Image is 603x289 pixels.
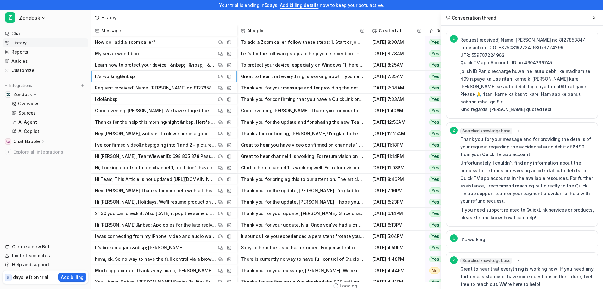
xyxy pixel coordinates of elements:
span: U [450,234,458,242]
span: Yes [429,142,442,148]
button: Yes [425,253,464,265]
span: Yes [429,187,442,194]
a: Reports [3,48,88,56]
span: [DATE] 1:40AM [371,105,423,116]
img: explore all integrations [5,149,11,155]
button: Yes [425,94,464,105]
button: Thanks for confirming, [PERSON_NAME]! I'm glad to hear things are in a good place now. We'll go a... [241,128,364,139]
p: Sources [18,110,36,116]
p: Hi [PERSON_NAME],&nbsp; Apologies for the late reply, I’ve been out of the office all week. I’m b... [95,219,217,231]
span: Searched knowledge base [460,128,512,134]
span: [DATE] 7:33AM [371,94,423,105]
span: Yes [429,176,442,182]
button: Yes [425,196,464,208]
button: Yes [425,174,464,185]
button: Yes [425,185,464,196]
p: Request received] Name. [PERSON_NAME] no 8127858844 Transaction ID OLEX2508192224168073724299 UTR... [460,36,594,67]
h2: Deflection [436,25,459,36]
p: Unfortunately, I couldn't find any information about the process for refunds or reversing acciden... [460,159,594,205]
button: Yes [425,162,464,174]
p: AI Agent [18,119,37,125]
button: Yes [425,151,464,162]
button: Great to hear you have video confirmed on channels 1 and 2! If channel 1 is working but channel 2... [241,139,364,151]
div: Loading... [340,282,361,289]
button: Integrations [3,82,34,89]
button: Thank you for your update, Nia. Once you've had a chance to test the unit, please let us know if ... [241,219,364,231]
button: No [425,265,464,276]
p: I do!&nbsp; [95,94,119,105]
span: Yes [429,153,442,160]
span: Created at [371,25,423,36]
img: expand menu [4,83,8,88]
button: Yes [425,36,464,48]
span: [DATE] 8:28AM [371,48,423,59]
span: [DATE] 11:14PM [371,151,423,162]
a: Overview [9,99,88,108]
p: Thank you for your message and for providing the details of your request regarding the accidental... [460,135,594,158]
p: If you need support related to QuickLink services or products, please let me know how I can help! [460,206,594,221]
p: It's working!&nbsp; [95,71,136,82]
span: Searched knowledge base [460,258,512,264]
span: [DATE] 6:23PM [371,196,423,208]
span: [DATE] 8:46PM [371,174,423,185]
button: Add billing [58,273,86,282]
button: Thank you for the update, [PERSON_NAME]! I hope you had a good holiday. When you resume productio... [241,196,364,208]
span: Yes [429,50,442,57]
p: 5 [7,275,9,280]
div: History [101,14,116,21]
p: Hi [PERSON_NAME], Holidays. We’ll resume production this weekend. Best [PERSON_NAME] [95,196,217,208]
a: Chat [3,29,88,38]
span: U [450,35,458,43]
span: [DATE] 7:35AM [371,71,423,82]
button: Thank you for your message, [PERSON_NAME]. We're ready to assist with any regions that need addit... [241,265,364,276]
button: Thank you for confirming that you have a QuickLink product! If you need support with your product... [241,94,364,105]
span: Yes [429,62,442,68]
p: Good evening, [PERSON_NAME]. We have staged the Quicklink hardware. We will probably have it onli... [95,105,217,116]
span: Yes [429,96,442,102]
span: Yes [429,73,442,80]
a: Customize [3,66,88,75]
button: To protect your device, especially on Windows 11, here are some key steps: - **Check Network Secu... [241,59,364,71]
span: [DATE] 4:41PM [371,276,423,288]
button: Yes [425,71,464,82]
button: Good evening, [PERSON_NAME]. Thank you for your follow-up. The Quicklink hardware has been staged... [241,105,364,116]
span: Z [450,127,458,134]
a: Sources [9,108,88,117]
button: Great to hear that everything is working now! If you need any further assistance or have more que... [241,71,364,82]
span: Yes [429,119,442,125]
button: Let's try the following steps to help your server boot: - Ensure all power cables are securely co... [241,48,364,59]
button: Thank you for the update and for sharing the new TeamViewer credentials. I've noted the current a... [241,116,364,128]
span: Yes [429,222,442,228]
p: Thanks for the help this morning/night.&nbsp; Here's the current teamviewer code:&nbsp;Please use... [95,116,217,128]
span: [DATE] 4:48PM [371,253,423,265]
p: Hi [PERSON_NAME], TeamViewer ID: 698 805 878 Password: [SECURITY_DATA] You'll see that [PERSON_NA... [95,151,217,162]
span: Yes [429,256,442,262]
a: Add billing details [280,3,319,8]
span: AI reply [240,25,366,36]
span: Zendesk [19,13,40,22]
button: Thank you for bringing this to our attention. The article on [Adding an Instant Replay source to ... [241,174,364,185]
a: AI Agent [9,118,88,127]
span: [DATE] 5:04PM [371,231,423,242]
a: Invite teammates [3,251,88,260]
button: Thank you for your message and for providing the details of your request regarding the accidental... [241,82,364,94]
span: Yes [429,108,442,114]
p: 21:30 you can check it. Also [DATE] it pop the same crash error on the unit. I have it open there... [95,208,217,219]
button: Yes [425,105,464,116]
p: How do I add a zoom caller? [95,36,155,48]
button: Sorry to hear the issue has returned. For persistent or intermittent "cannot access video input d... [241,242,364,253]
p: AI Copilot [18,128,39,135]
a: Create a new Bot [3,242,88,251]
span: [DATE] 7:34AM [371,82,423,94]
button: To add a Zoom caller, follow these steps: 1. Start or join a Zoom meeting. You can do this by lau... [241,36,364,48]
p: I've confirmed video&nbsp;going into 1 and 2 - picture on 1 and prompter splash screen on 2 [95,139,217,151]
a: Explore all integrations [3,148,88,156]
img: Zendesk [6,93,10,96]
span: [DATE] 8:25AM [371,59,423,71]
span: [DATE] 4:44PM [371,265,423,276]
span: Yes [429,233,442,240]
img: Chat Bubble [6,140,10,143]
a: AI Copilot [9,127,88,136]
p: Hi, Looking good so far on channel 1, but I don't have return vision on channel 2.... how did you... [95,162,217,174]
p: Add billing [61,274,84,280]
